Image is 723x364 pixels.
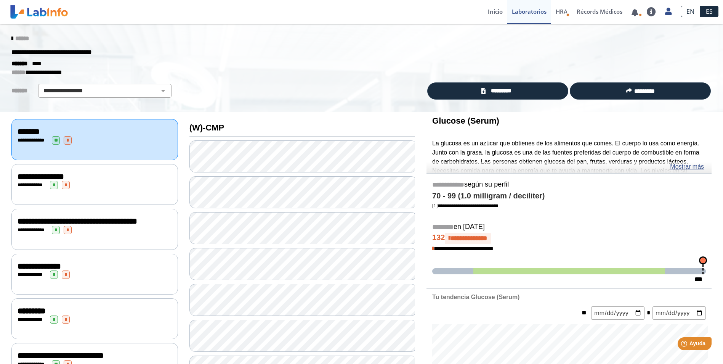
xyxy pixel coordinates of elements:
[432,180,706,189] h5: según su perfil
[591,306,644,320] input: mm/dd/yyyy
[652,306,706,320] input: mm/dd/yyyy
[432,116,499,126] b: Glucose (Serum)
[655,334,715,356] iframe: Help widget launcher
[189,123,224,132] b: (W)-CMP
[670,162,704,171] a: Mostrar más
[432,139,706,194] p: La glucosa es un azúcar que obtienes de los alimentos que comes. El cuerpo lo usa como energía. J...
[432,223,706,232] h5: en [DATE]
[681,6,700,17] a: EN
[432,203,499,208] a: [1]
[556,8,567,15] span: HRA
[700,6,718,17] a: ES
[432,294,519,300] b: Tu tendencia Glucose (Serum)
[432,233,706,244] h4: 132
[432,192,706,201] h4: 70 - 99 (1.0 milligram / deciliter)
